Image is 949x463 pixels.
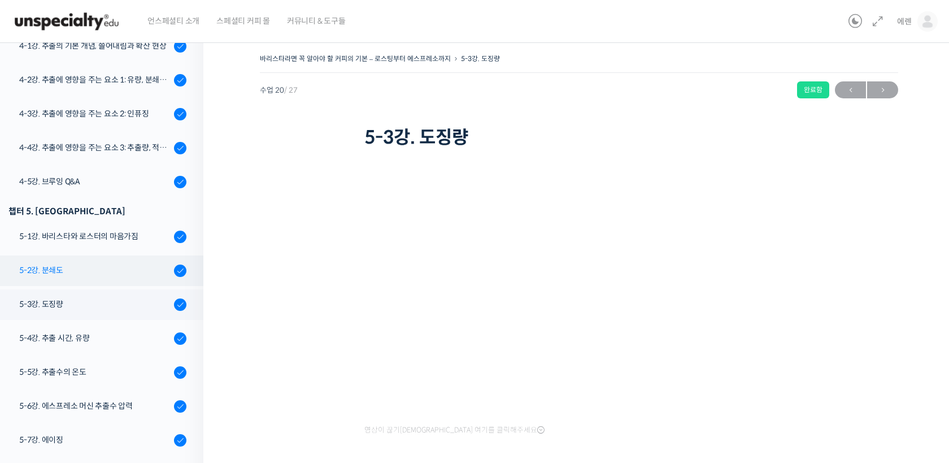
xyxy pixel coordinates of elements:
[146,358,217,387] a: 설정
[103,376,117,385] span: 대화
[175,375,188,384] span: 설정
[75,358,146,387] a: 대화
[36,375,42,384] span: 홈
[3,358,75,387] a: 홈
